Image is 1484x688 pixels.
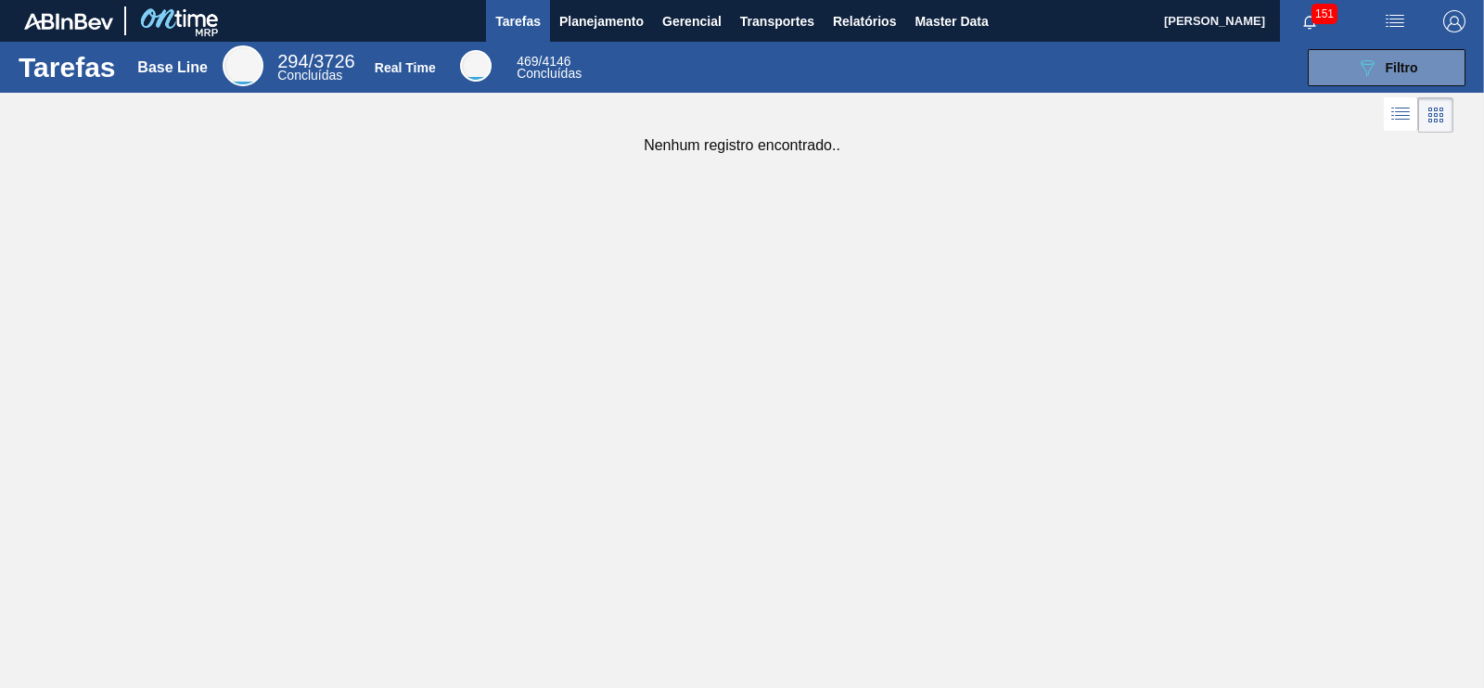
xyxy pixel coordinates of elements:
span: Master Data [915,10,988,32]
h1: Tarefas [19,57,116,78]
div: Base Line [277,54,354,82]
div: Real Time [375,60,436,75]
img: userActions [1384,10,1406,32]
span: Gerencial [662,10,722,32]
span: / 3726 [277,51,354,71]
div: Base Line [137,59,208,76]
span: 469 [517,54,538,69]
div: Real Time [517,56,582,80]
div: Visão em Lista [1384,97,1418,133]
div: Base Line [223,45,263,86]
div: Visão em Cards [1418,97,1453,133]
span: Concluídas [277,68,342,83]
span: Relatórios [833,10,896,32]
span: Tarefas [495,10,541,32]
div: Real Time [460,50,492,82]
button: Notificações [1280,8,1339,34]
span: Planejamento [559,10,644,32]
span: 151 [1311,4,1337,24]
span: Transportes [740,10,814,32]
span: 294 [277,51,308,71]
span: Concluídas [517,66,582,81]
button: Filtro [1308,49,1465,86]
span: Filtro [1386,60,1418,75]
img: TNhmsLtSVTkK8tSr43FrP2fwEKptu5GPRR3wAAAABJRU5ErkJggg== [24,13,113,30]
img: Logout [1443,10,1465,32]
span: / 4146 [517,54,570,69]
